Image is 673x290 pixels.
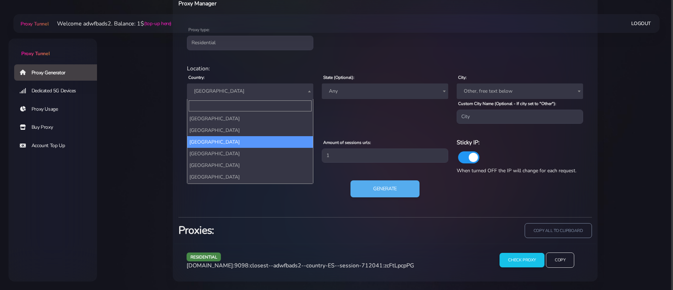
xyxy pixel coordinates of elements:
a: Account Top Up [14,138,103,154]
span: Any [322,83,448,99]
span: Proxy Tunnel [21,21,49,27]
span: When turned OFF the IP will change for each request. [457,167,576,174]
li: [GEOGRAPHIC_DATA] [187,136,313,148]
a: Proxy Generator [14,64,103,81]
h3: Proxies: [178,223,381,238]
span: [DOMAIN_NAME]:9098:closest--adwfbads2--country-ES--session-712041:zcFtLpcpPG [187,262,414,269]
label: State (Optional): [323,74,354,81]
a: Logout [631,17,651,30]
a: (top-up here) [144,20,171,27]
span: Other, free text below [457,83,583,99]
a: Dedicated 5G Devices [14,83,103,99]
a: Buy Proxy [14,119,103,135]
input: Search [189,100,312,111]
button: Generate [350,180,420,197]
label: Amount of sessions urls: [323,139,371,146]
label: City: [458,74,467,81]
li: [GEOGRAPHIC_DATA] [187,113,313,124]
div: Location: [183,64,588,73]
li: [GEOGRAPHIC_DATA] [187,183,313,195]
li: [GEOGRAPHIC_DATA] [187,124,313,136]
span: Spain [191,86,309,96]
label: Country: [188,74,205,81]
iframe: Webchat Widget [569,174,664,281]
a: Proxy Usage [14,101,103,117]
input: Check Proxy [500,253,544,267]
label: Custom City Name (Optional - If city set to "Other"): [458,100,556,107]
input: copy all to clipboard [525,223,592,238]
div: Proxy Settings: [183,129,588,138]
span: Other, free text below [461,86,579,96]
span: residential [187,253,221,261]
input: Copy [546,253,574,268]
li: [GEOGRAPHIC_DATA] [187,171,313,183]
h6: Sticky IP: [457,138,583,147]
span: Proxy Tunnel [21,50,50,57]
li: [GEOGRAPHIC_DATA] [187,159,313,171]
a: Proxy Tunnel [8,39,97,57]
li: Welcome adwfbads2. Balance: 1$ [49,19,171,28]
li: [GEOGRAPHIC_DATA] [187,148,313,159]
span: Spain [187,83,313,99]
a: Proxy Tunnel [19,18,49,29]
span: Any [326,86,444,96]
input: City [457,110,583,124]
